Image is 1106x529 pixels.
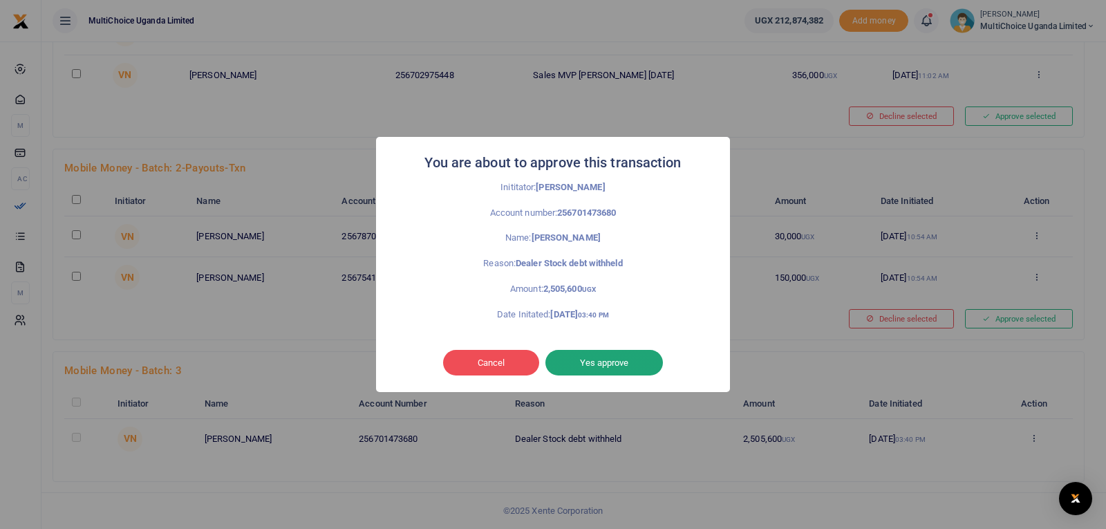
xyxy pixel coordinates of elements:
p: Account number: [406,206,700,221]
strong: 256701473680 [557,207,616,218]
strong: Dealer Stock debt withheld [516,258,623,268]
p: Date Initated: [406,308,700,322]
div: Open Intercom Messenger [1059,482,1092,515]
p: Reason: [406,257,700,271]
small: 03:40 PM [578,311,609,319]
small: UGX [582,286,596,293]
h2: You are about to approve this transaction [424,151,681,175]
button: Cancel [443,350,539,376]
button: Yes approve [545,350,663,376]
p: Amount: [406,282,700,297]
strong: 2,505,600 [543,284,596,294]
p: Inititator: [406,180,700,195]
strong: [PERSON_NAME] [536,182,605,192]
strong: [DATE] [550,309,608,319]
strong: [PERSON_NAME] [532,232,601,243]
p: Name: [406,231,700,245]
